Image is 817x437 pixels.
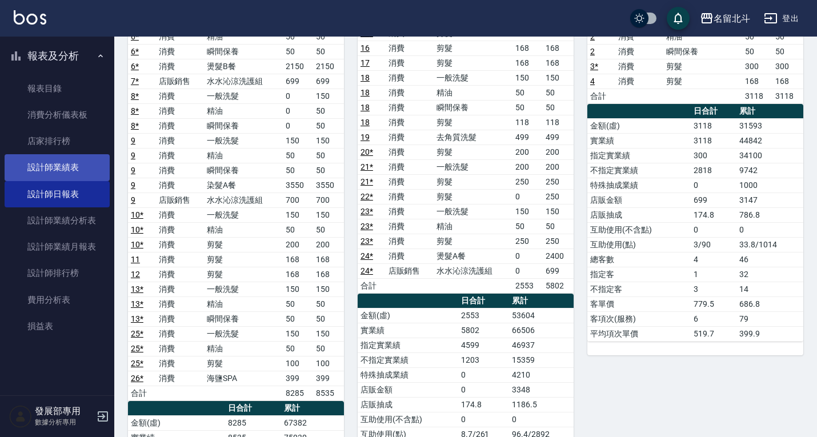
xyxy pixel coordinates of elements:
[587,267,691,282] td: 指定客
[543,189,574,204] td: 250
[587,133,691,148] td: 實業績
[742,59,773,74] td: 300
[313,252,344,267] td: 168
[736,133,803,148] td: 44842
[590,32,595,41] a: 2
[587,311,691,326] td: 客項次(服務)
[543,55,574,70] td: 168
[204,44,283,59] td: 瞬間保養
[156,311,204,326] td: 消費
[5,128,110,154] a: 店家排行榜
[615,44,663,59] td: 消費
[434,41,512,55] td: 剪髮
[204,89,283,103] td: 一般洗髮
[35,417,93,427] p: 數據分析專用
[358,382,458,397] td: 店販金額
[587,178,691,193] td: 特殊抽成業績
[587,237,691,252] td: 互助使用(點)
[283,326,314,341] td: 150
[386,70,434,85] td: 消費
[313,133,344,148] td: 150
[736,178,803,193] td: 1000
[663,74,742,89] td: 剪髮
[204,371,283,386] td: 海鹽SPA
[313,237,344,252] td: 200
[587,193,691,207] td: 店販金額
[434,145,512,159] td: 剪髮
[587,148,691,163] td: 指定實業績
[283,193,314,207] td: 700
[736,267,803,282] td: 32
[736,207,803,222] td: 786.8
[736,282,803,296] td: 14
[283,118,314,133] td: 0
[543,263,574,278] td: 699
[512,100,543,115] td: 50
[281,401,344,416] th: 累計
[543,248,574,263] td: 2400
[543,85,574,100] td: 50
[313,74,344,89] td: 699
[512,145,543,159] td: 200
[313,193,344,207] td: 700
[736,104,803,119] th: 累計
[386,234,434,248] td: 消費
[714,11,750,26] div: 名留北斗
[772,89,803,103] td: 3118
[5,313,110,339] a: 損益表
[156,44,204,59] td: 消費
[458,338,509,352] td: 4599
[512,55,543,70] td: 168
[204,133,283,148] td: 一般洗髮
[283,133,314,148] td: 150
[695,7,755,30] button: 名留北斗
[512,130,543,145] td: 499
[736,326,803,341] td: 399.9
[283,29,314,44] td: 50
[587,89,615,103] td: 合計
[156,341,204,356] td: 消費
[313,59,344,74] td: 2150
[772,44,803,59] td: 50
[742,89,773,103] td: 3118
[156,267,204,282] td: 消費
[742,44,773,59] td: 50
[543,219,574,234] td: 50
[156,326,204,341] td: 消費
[736,252,803,267] td: 46
[691,296,736,311] td: 779.5
[386,159,434,174] td: 消費
[131,136,135,145] a: 9
[361,73,370,82] a: 18
[736,118,803,133] td: 31593
[512,278,543,293] td: 2553
[313,44,344,59] td: 50
[587,326,691,341] td: 平均項次單價
[512,248,543,263] td: 0
[128,386,156,400] td: 合計
[313,356,344,371] td: 100
[156,118,204,133] td: 消費
[204,29,283,44] td: 精油
[386,130,434,145] td: 消費
[434,85,512,100] td: 精油
[434,219,512,234] td: 精油
[204,311,283,326] td: 瞬間保養
[736,311,803,326] td: 79
[204,103,283,118] td: 精油
[434,159,512,174] td: 一般洗髮
[691,193,736,207] td: 699
[615,74,663,89] td: 消費
[458,294,509,308] th: 日合計
[543,174,574,189] td: 250
[509,294,574,308] th: 累計
[509,352,574,367] td: 15359
[386,204,434,219] td: 消費
[131,255,140,264] a: 11
[283,237,314,252] td: 200
[543,100,574,115] td: 50
[283,252,314,267] td: 168
[543,278,574,293] td: 5802
[131,181,135,190] a: 9
[691,222,736,237] td: 0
